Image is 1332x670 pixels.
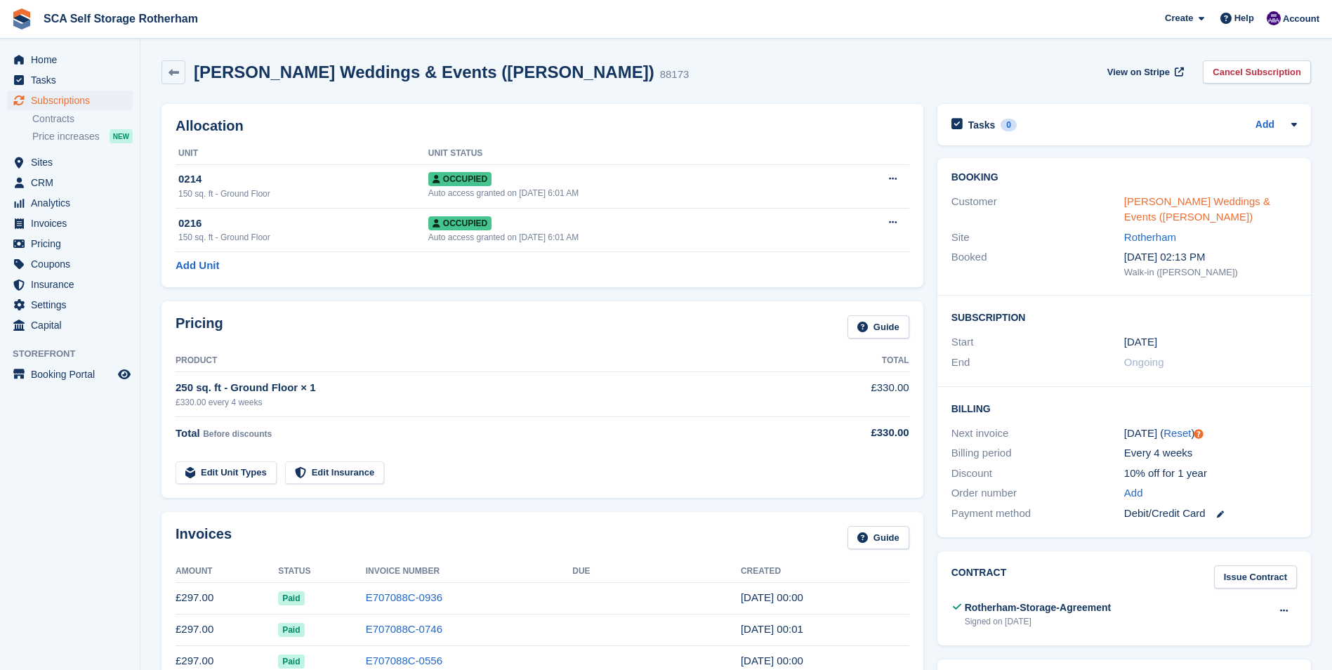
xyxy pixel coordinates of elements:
[7,70,133,90] a: menu
[176,427,200,439] span: Total
[31,214,115,233] span: Invoices
[7,193,133,213] a: menu
[1102,60,1187,84] a: View on Stripe
[741,560,909,583] th: Created
[31,70,115,90] span: Tasks
[176,350,796,372] th: Product
[366,623,442,635] a: E707088C-0746
[176,380,796,396] div: 250 sq. ft - Ground Floor × 1
[31,50,115,70] span: Home
[1124,445,1297,461] div: Every 4 weeks
[965,600,1111,615] div: Rotherham-Storage-Agreement
[7,364,133,384] a: menu
[194,63,654,81] h2: [PERSON_NAME] Weddings & Events ([PERSON_NAME])
[951,249,1124,279] div: Booked
[796,372,909,416] td: £330.00
[741,591,803,603] time: 2025-09-01 23:00:42 UTC
[951,401,1297,415] h2: Billing
[1124,426,1297,442] div: [DATE] ( )
[951,230,1124,246] div: Site
[366,591,442,603] a: E707088C-0936
[428,143,831,165] th: Unit Status
[428,172,492,186] span: Occupied
[7,315,133,335] a: menu
[741,655,803,666] time: 2025-07-07 23:00:16 UTC
[1234,11,1254,25] span: Help
[31,364,115,384] span: Booking Portal
[1124,466,1297,482] div: 10% off for 1 year
[176,614,278,645] td: £297.00
[176,118,909,134] h2: Allocation
[31,254,115,274] span: Coupons
[1255,117,1274,133] a: Add
[1124,485,1143,501] a: Add
[32,130,100,143] span: Price increases
[7,254,133,274] a: menu
[1163,427,1191,439] a: Reset
[7,173,133,192] a: menu
[951,355,1124,371] div: End
[31,173,115,192] span: CRM
[741,623,803,635] time: 2025-08-04 23:01:21 UTC
[178,216,428,232] div: 0216
[1124,195,1270,223] a: [PERSON_NAME] Weddings & Events ([PERSON_NAME])
[176,315,223,339] h2: Pricing
[278,655,304,669] span: Paid
[428,216,492,230] span: Occupied
[178,231,428,244] div: 150 sq. ft - Ground Floor
[7,50,133,70] a: menu
[176,461,277,485] a: Edit Unit Types
[176,526,232,549] h2: Invoices
[31,152,115,172] span: Sites
[951,466,1124,482] div: Discount
[1214,565,1297,589] a: Issue Contract
[951,565,1007,589] h2: Contract
[178,188,428,200] div: 150 sq. ft - Ground Floor
[951,426,1124,442] div: Next invoice
[1203,60,1311,84] a: Cancel Subscription
[31,315,115,335] span: Capital
[278,623,304,637] span: Paid
[1107,65,1170,79] span: View on Stripe
[110,129,133,143] div: NEW
[32,129,133,144] a: Price increases NEW
[176,560,278,583] th: Amount
[7,152,133,172] a: menu
[7,234,133,254] a: menu
[965,615,1111,628] div: Signed on [DATE]
[7,91,133,110] a: menu
[1124,265,1297,280] div: Walk-in ([PERSON_NAME])
[7,295,133,315] a: menu
[951,310,1297,324] h2: Subscription
[31,234,115,254] span: Pricing
[968,119,996,131] h2: Tasks
[366,560,573,583] th: Invoice Number
[848,526,909,549] a: Guide
[1124,334,1157,350] time: 2025-06-09 23:00:00 UTC
[31,91,115,110] span: Subscriptions
[1001,119,1017,131] div: 0
[796,425,909,441] div: £330.00
[951,506,1124,522] div: Payment method
[951,485,1124,501] div: Order number
[31,295,115,315] span: Settings
[178,171,428,188] div: 0214
[7,275,133,294] a: menu
[572,560,741,583] th: Due
[951,334,1124,350] div: Start
[285,461,385,485] a: Edit Insurance
[32,112,133,126] a: Contracts
[1165,11,1193,25] span: Create
[1192,428,1205,440] div: Tooltip anchor
[1124,356,1164,368] span: Ongoing
[1124,506,1297,522] div: Debit/Credit Card
[278,560,366,583] th: Status
[951,172,1297,183] h2: Booking
[428,187,831,199] div: Auto access granted on [DATE] 6:01 AM
[428,231,831,244] div: Auto access granted on [DATE] 6:01 AM
[660,67,690,83] div: 88173
[1267,11,1281,25] img: Kelly Neesham
[176,582,278,614] td: £297.00
[11,8,32,29] img: stora-icon-8386f47178a22dfd0bd8f6a31ec36ba5ce8667c1dd55bd0f319d3a0aa187defe.svg
[31,275,115,294] span: Insurance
